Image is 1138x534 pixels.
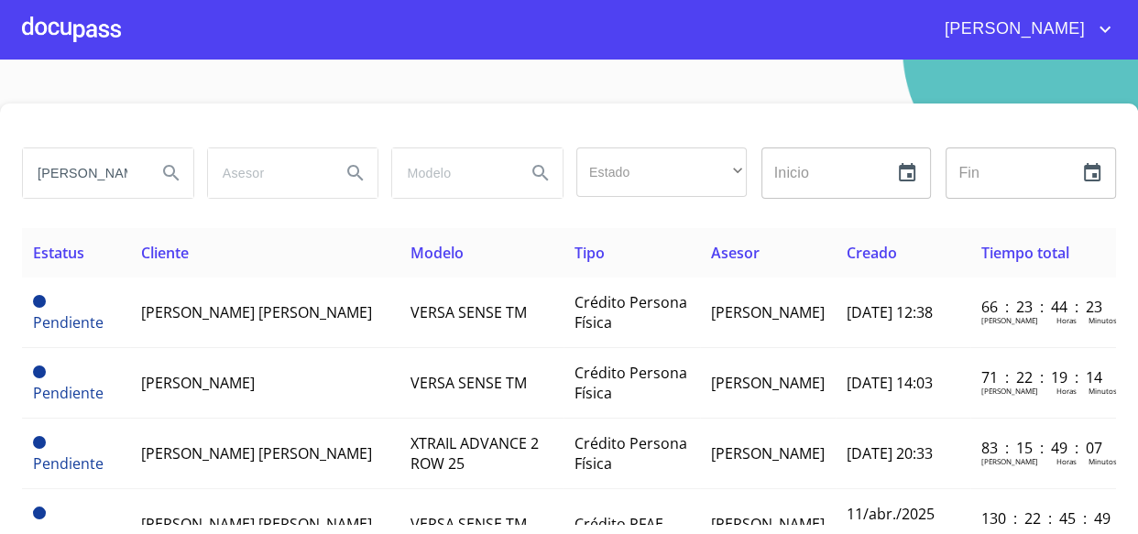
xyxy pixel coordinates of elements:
span: [PERSON_NAME] [711,302,825,322]
span: [PERSON_NAME] [711,514,825,534]
span: [PERSON_NAME] [PERSON_NAME] [141,302,372,322]
span: Crédito Persona Física [574,292,687,332]
input: search [208,148,327,198]
span: [PERSON_NAME] [931,15,1094,44]
span: Tipo [574,243,605,263]
span: VERSA SENSE TM [410,302,527,322]
span: VERSA SENSE TM [410,373,527,393]
div: ​ [576,147,747,197]
span: VERSA SENSE TM [410,514,527,534]
input: search [392,148,511,198]
p: 66 : 23 : 44 : 23 [981,297,1105,317]
p: Minutos [1089,386,1117,396]
p: [PERSON_NAME] [981,315,1038,325]
span: Crédito Persona Física [574,363,687,403]
input: search [23,148,142,198]
span: [PERSON_NAME] [711,373,825,393]
button: Search [334,151,378,195]
span: Modelo [410,243,464,263]
span: Estatus [33,243,84,263]
span: [DATE] 12:38 [847,302,933,322]
p: Minutos [1089,456,1117,466]
span: Pendiente [33,365,46,378]
span: XTRAIL ADVANCE 2 ROW 25 [410,433,539,474]
p: Horas [1056,386,1077,396]
p: 71 : 22 : 19 : 14 [981,367,1105,387]
span: Cliente [141,243,189,263]
span: [PERSON_NAME] [711,443,825,463]
button: Search [149,151,193,195]
span: Crédito Persona Física [574,433,687,474]
span: Pendiente [33,383,104,403]
button: Search [519,151,563,195]
span: Tiempo total [981,243,1069,263]
span: Pendiente [33,436,46,449]
span: Pendiente [33,312,104,332]
p: Horas [1056,315,1077,325]
p: 130 : 22 : 45 : 49 [981,508,1105,529]
p: [PERSON_NAME] [981,386,1038,396]
span: [PERSON_NAME] [141,373,255,393]
p: Horas [1056,456,1077,466]
span: Pendiente [33,507,46,519]
span: Crédito PFAE [574,514,663,534]
button: account of current user [931,15,1116,44]
span: Asesor [711,243,760,263]
span: Pendiente [33,295,46,308]
span: Pendiente [33,453,104,474]
span: Creado [847,243,897,263]
p: [PERSON_NAME] [981,456,1038,466]
span: [DATE] 14:03 [847,373,933,393]
span: [DATE] 20:33 [847,443,933,463]
span: [PERSON_NAME] [PERSON_NAME] [141,514,372,534]
span: [PERSON_NAME] [PERSON_NAME] [141,443,372,463]
p: 83 : 15 : 49 : 07 [981,438,1105,458]
p: Minutos [1089,315,1117,325]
